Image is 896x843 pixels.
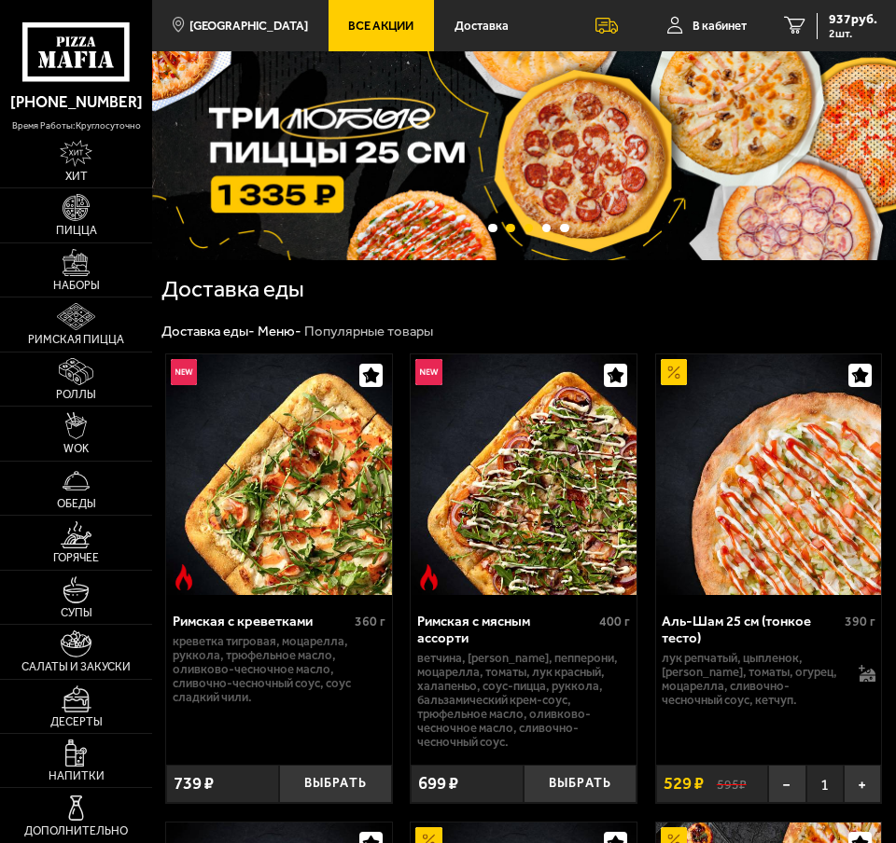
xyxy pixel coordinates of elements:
[599,614,630,629] span: 400 г
[21,661,131,672] span: Салаты и закуски
[829,28,877,39] span: 2 шт.
[418,775,458,793] span: 699 ₽
[488,224,497,233] button: точки переключения
[411,354,636,595] a: НовинкаОстрое блюдоРимская с мясным ассорти
[28,334,124,345] span: Римская пицца
[61,607,92,618] span: Супы
[662,651,848,707] p: лук репчатый, цыпленок, [PERSON_NAME], томаты, огурец, моцарелла, сливочно-чесночный соус, кетчуп.
[49,770,105,781] span: Напитки
[411,354,636,595] img: Римская с мясным ассорти
[845,614,875,629] span: 390 г
[63,443,89,454] span: WOK
[56,389,96,400] span: Роллы
[166,354,391,595] a: НовинкаОстрое блюдоРимская с креветками
[189,20,308,32] span: [GEOGRAPHIC_DATA]
[171,359,197,385] img: Новинка
[65,171,88,182] span: Хит
[417,613,595,646] div: Римская с мясным ассорти
[161,323,255,339] a: Доставка еды-
[279,765,392,803] button: Выбрать
[693,20,747,32] span: В кабинет
[415,359,441,385] img: Новинка
[524,765,637,803] button: Выбрать
[304,323,433,341] div: Популярные товары
[415,564,441,590] img: Острое блюдо
[455,20,509,32] span: Доставка
[656,354,881,595] img: Аль-Шам 25 см (тонкое тесто)
[258,323,301,339] a: Меню-
[173,613,350,629] div: Римская с креветками
[171,564,197,590] img: Острое блюдо
[656,354,881,595] a: АкционныйАль-Шам 25 см (тонкое тесто)
[355,614,385,629] span: 360 г
[173,634,385,704] p: креветка тигровая, моцарелла, руккола, трюфельное масло, оливково-чесночное масло, сливочно-чесно...
[717,776,747,792] s: 595 ₽
[829,13,877,26] span: 937 руб.
[57,498,96,509] span: Обеды
[56,225,97,236] span: Пицца
[768,765,805,803] button: −
[661,359,687,385] img: Акционный
[348,20,413,32] span: Все Акции
[161,278,452,300] h1: Доставка еды
[50,716,103,727] span: Десерты
[174,775,214,793] span: 739 ₽
[166,354,391,595] img: Римская с креветками
[542,224,552,233] button: точки переключения
[417,651,630,749] p: ветчина, [PERSON_NAME], пепперони, моцарелла, томаты, лук красный, халапеньо, соус-пицца, руккола...
[525,224,534,233] button: точки переключения
[506,224,515,233] button: точки переключения
[806,765,844,803] span: 1
[24,825,128,836] span: Дополнительно
[844,765,881,803] button: +
[664,775,704,793] span: 529 ₽
[53,280,100,291] span: Наборы
[53,552,99,563] span: Горячее
[662,613,839,646] div: Аль-Шам 25 см (тонкое тесто)
[560,224,569,233] button: точки переключения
